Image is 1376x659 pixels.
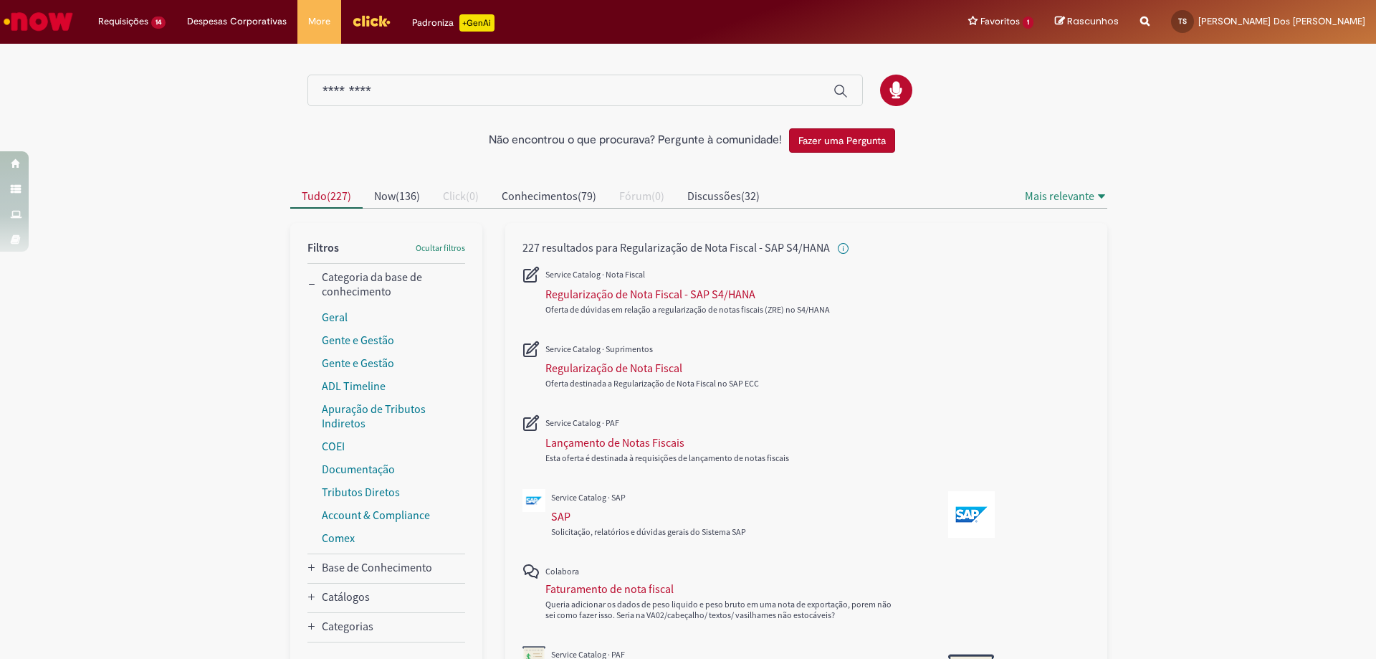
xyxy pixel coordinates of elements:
span: TS [1178,16,1187,26]
img: click_logo_yellow_360x200.png [352,10,391,32]
span: Despesas Corporativas [187,14,287,29]
img: ServiceNow [1,7,75,36]
div: Padroniza [412,14,494,32]
span: Rascunhos [1067,14,1119,28]
span: More [308,14,330,29]
button: Fazer uma Pergunta [789,128,895,153]
span: Requisições [98,14,148,29]
span: 14 [151,16,166,29]
h2: Não encontrou o que procurava? Pergunte à comunidade! [489,134,782,147]
p: +GenAi [459,14,494,32]
span: 1 [1023,16,1033,29]
span: [PERSON_NAME] Dos [PERSON_NAME] [1198,15,1365,27]
a: Rascunhos [1055,15,1119,29]
span: Favoritos [980,14,1020,29]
